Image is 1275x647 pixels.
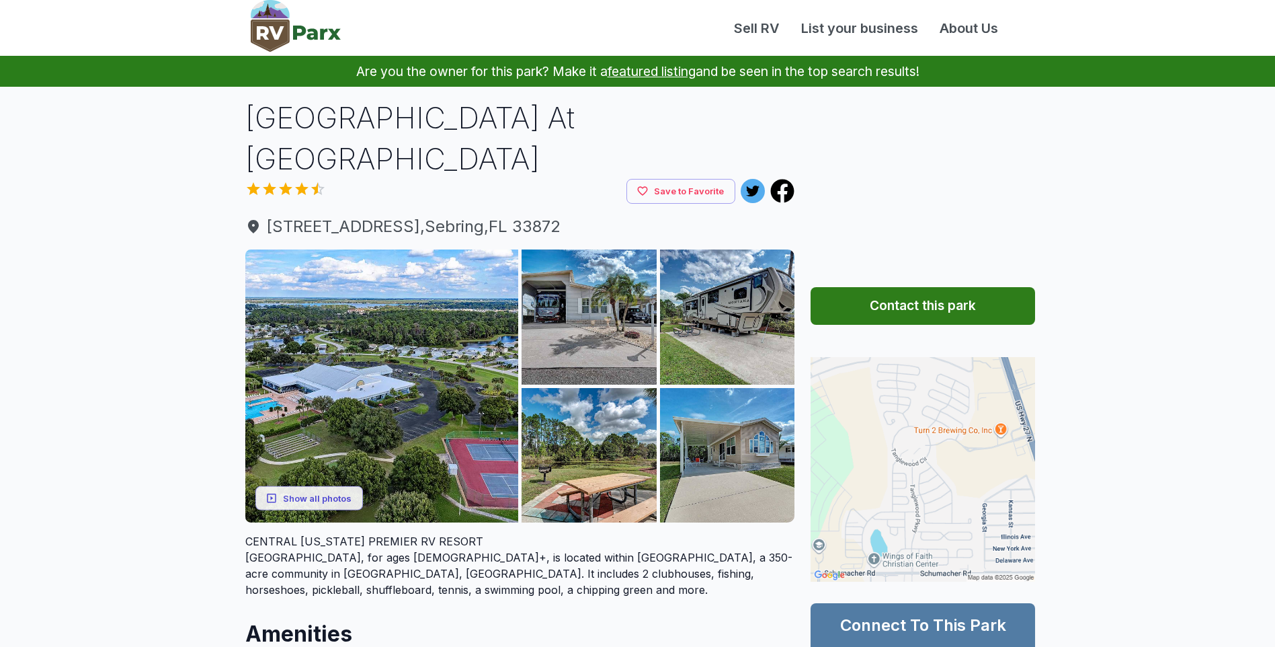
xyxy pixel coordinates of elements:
a: List your business [790,18,929,38]
a: About Us [929,18,1009,38]
p: Are you the owner for this park? Make it a and be seen in the top search results! [16,56,1259,87]
img: Map for Outback RV Resort At Tanglewood [811,357,1035,582]
a: Sell RV [723,18,790,38]
span: CENTRAL [US_STATE] PREMIER RV RESORT [245,535,483,548]
button: Contact this park [811,287,1035,325]
button: Show all photos [255,486,363,510]
img: pho_230000061_02.jpg [522,250,657,385]
span: [STREET_ADDRESS] , Sebring , FL 33872 [245,215,795,239]
img: pho_230000061_01.jpg [245,250,519,523]
a: featured listing [608,63,696,79]
iframe: Advertisement [811,98,1035,266]
img: pho_230000061_04.jpg [522,388,657,523]
div: [GEOGRAPHIC_DATA], for ages [DEMOGRAPHIC_DATA]+, is located within [GEOGRAPHIC_DATA], a 350-acre ... [245,533,795,598]
img: pho_230000061_03.jpg [660,250,795,385]
h1: [GEOGRAPHIC_DATA] At [GEOGRAPHIC_DATA] [245,98,795,179]
h2: Connect To This Park [827,614,1019,636]
img: pho_230000061_05.jpg [660,388,795,523]
a: [STREET_ADDRESS],Sebring,FL 33872 [245,215,795,239]
button: Save to Favorite [626,179,735,204]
